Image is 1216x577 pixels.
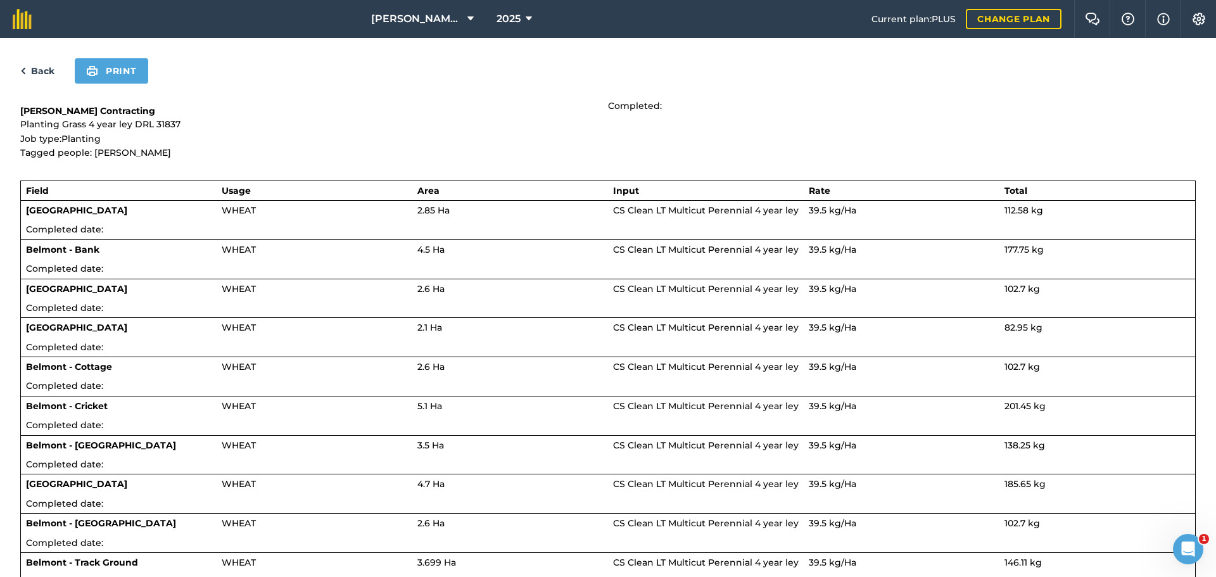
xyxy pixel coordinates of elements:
td: 2.85 Ha [412,200,608,220]
td: 3.699 Ha [412,552,608,572]
td: CS Clean LT Multicut Perennial 4 year ley [608,514,804,533]
strong: Belmont - Cottage [26,361,112,372]
h1: [PERSON_NAME] Contracting [20,105,608,117]
a: Change plan [966,9,1061,29]
td: CS Clean LT Multicut Perennial 4 year ley [608,396,804,415]
td: 39.5 kg / Ha [804,435,999,455]
td: Completed date: [21,494,1196,514]
p: Planting Grass 4 year ley DRL 31837 [20,117,608,131]
td: 2.6 Ha [412,514,608,533]
td: WHEAT [217,474,412,494]
td: 102.7 kg [999,514,1195,533]
td: CS Clean LT Multicut Perennial 4 year ley [608,474,804,494]
td: WHEAT [217,514,412,533]
img: svg+xml;base64,PHN2ZyB4bWxucz0iaHR0cDovL3d3dy53My5vcmcvMjAwMC9zdmciIHdpZHRoPSIxNyIgaGVpZ2h0PSIxNy... [1157,11,1170,27]
strong: [GEOGRAPHIC_DATA] [26,283,127,295]
p: Tagged people: [PERSON_NAME] [20,146,608,160]
td: 39.5 kg / Ha [804,357,999,377]
strong: Belmont - Track Ground [26,557,138,568]
td: WHEAT [217,239,412,259]
th: Usage [217,181,412,200]
td: WHEAT [217,357,412,377]
td: 4.5 Ha [412,239,608,259]
td: 5.1 Ha [412,396,608,415]
td: 39.5 kg / Ha [804,474,999,494]
td: WHEAT [217,552,412,572]
td: Completed date: [21,455,1196,474]
td: 4.7 Ha [412,474,608,494]
td: 2.6 Ha [412,279,608,298]
span: Current plan : PLUS [871,12,956,26]
td: CS Clean LT Multicut Perennial 4 year ley [608,279,804,298]
td: WHEAT [217,318,412,338]
img: A question mark icon [1120,13,1136,25]
td: 39.5 kg / Ha [804,552,999,572]
td: Completed date: [21,259,1196,279]
strong: Belmont - [GEOGRAPHIC_DATA] [26,440,176,451]
span: 2025 [497,11,521,27]
td: 2.6 Ha [412,357,608,377]
td: 39.5 kg / Ha [804,396,999,415]
td: 39.5 kg / Ha [804,279,999,298]
td: 102.7 kg [999,357,1195,377]
td: WHEAT [217,396,412,415]
td: WHEAT [217,435,412,455]
th: Total [999,181,1195,200]
strong: Belmont - Bank [26,244,99,255]
td: WHEAT [217,200,412,220]
td: Completed date: [21,220,1196,239]
td: 3.5 Ha [412,435,608,455]
td: 185.65 kg [999,474,1195,494]
td: 39.5 kg / Ha [804,239,999,259]
span: [PERSON_NAME] Contracting [371,11,462,27]
td: Completed date: [21,533,1196,553]
td: 82.95 kg [999,318,1195,338]
td: 102.7 kg [999,279,1195,298]
th: Input [608,181,804,200]
strong: Belmont - Cricket [26,400,108,412]
img: A cog icon [1191,13,1206,25]
td: CS Clean LT Multicut Perennial 4 year ley [608,552,804,572]
strong: [GEOGRAPHIC_DATA] [26,322,127,333]
img: fieldmargin Logo [13,9,32,29]
td: 39.5 kg / Ha [804,200,999,220]
td: Completed date: [21,376,1196,396]
th: Area [412,181,608,200]
td: 2.1 Ha [412,318,608,338]
th: Field [21,181,217,200]
button: Print [75,58,148,84]
td: Completed date: [21,338,1196,357]
td: WHEAT [217,279,412,298]
td: CS Clean LT Multicut Perennial 4 year ley [608,318,804,338]
p: Job type: Planting [20,132,608,146]
iframe: Intercom live chat [1173,534,1203,564]
strong: [GEOGRAPHIC_DATA] [26,478,127,490]
td: 177.75 kg [999,239,1195,259]
img: svg+xml;base64,PHN2ZyB4bWxucz0iaHR0cDovL3d3dy53My5vcmcvMjAwMC9zdmciIHdpZHRoPSI5IiBoZWlnaHQ9IjI0Ii... [20,63,26,79]
td: CS Clean LT Multicut Perennial 4 year ley [608,357,804,377]
span: 1 [1199,534,1209,544]
strong: Belmont - [GEOGRAPHIC_DATA] [26,517,176,529]
img: svg+xml;base64,PHN2ZyB4bWxucz0iaHR0cDovL3d3dy53My5vcmcvMjAwMC9zdmciIHdpZHRoPSIxOSIgaGVpZ2h0PSIyNC... [86,63,98,79]
td: 201.45 kg [999,396,1195,415]
td: 39.5 kg / Ha [804,514,999,533]
a: Back [20,63,54,79]
strong: [GEOGRAPHIC_DATA] [26,205,127,216]
td: CS Clean LT Multicut Perennial 4 year ley [608,239,804,259]
td: Completed date: [21,298,1196,318]
td: CS Clean LT Multicut Perennial 4 year ley [608,200,804,220]
td: 39.5 kg / Ha [804,318,999,338]
td: 138.25 kg [999,435,1195,455]
th: Rate [804,181,999,200]
p: Completed: [608,99,1196,113]
td: 146.11 kg [999,552,1195,572]
td: CS Clean LT Multicut Perennial 4 year ley [608,435,804,455]
img: Two speech bubbles overlapping with the left bubble in the forefront [1085,13,1100,25]
td: 112.58 kg [999,200,1195,220]
td: Completed date: [21,415,1196,435]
